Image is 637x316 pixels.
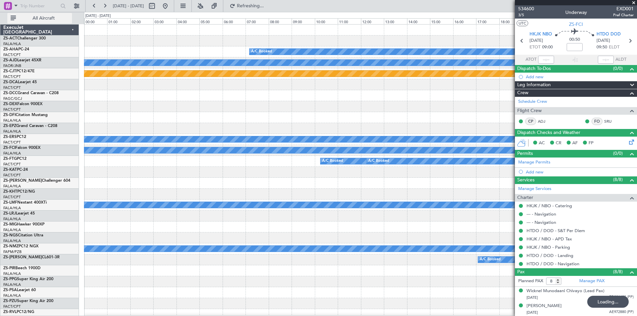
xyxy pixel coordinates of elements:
[613,176,623,183] span: (8/8)
[3,36,46,40] a: ZS-ACTChallenger 300
[3,277,17,281] span: ZS-PPG
[518,5,534,12] span: 534600
[3,36,17,40] span: ZS-ACT
[499,18,522,24] div: 18:00
[526,56,536,63] span: ATOT
[251,47,272,57] div: A/C Booked
[3,212,16,216] span: ZS-LRJ
[3,217,21,221] a: FALA/HLA
[113,3,144,9] span: [DATE] - [DATE]
[7,13,72,24] button: All Aircraft
[597,44,607,51] span: 09:50
[3,124,57,128] a: ZS-EPZGrand Caravan - C208
[556,140,561,147] span: CR
[292,18,315,24] div: 09:00
[3,179,70,183] a: ZS-[PERSON_NAME]Challenger 604
[3,129,21,134] a: FALA/HLA
[527,261,579,267] a: HTDO / DOD - Navigation
[3,293,21,298] a: FALA/HLA
[3,184,21,189] a: FALA/HLA
[597,37,610,44] span: [DATE]
[527,288,604,294] div: Wicknel Munodaani Chivayo (Lead Pax)
[3,168,28,172] a: ZS-KATPC-24
[589,140,594,147] span: FP
[609,294,634,300] span: ED001688 (PP)
[3,271,21,276] a: FALA/HLA
[518,159,550,166] a: Manage Permits
[3,310,34,314] a: ZS-RVLPC12/NG
[3,195,21,200] a: FACT/CPT
[3,47,29,51] a: ZS-AHAPC-24
[3,299,17,303] span: ZS-PZU
[3,255,42,259] span: ZS-[PERSON_NAME]
[3,85,21,90] a: FACT/CPT
[85,13,111,19] div: [DATE] - [DATE]
[269,18,292,24] div: 08:00
[3,135,26,139] a: ZS-ERSPC12
[3,190,35,194] a: ZS-KHTPC12/NG
[20,1,58,11] input: Trip Number
[530,44,540,51] span: ETOT
[3,41,21,46] a: FALA/HLA
[3,244,19,248] span: ZS-NMZ
[3,107,21,112] a: FACT/CPT
[517,20,528,26] button: UTC
[527,303,562,309] div: [PERSON_NAME]
[615,56,626,63] span: ALDT
[530,37,543,44] span: [DATE]
[3,91,18,95] span: ZS-DCC
[517,107,542,115] span: Flight Crew
[3,310,17,314] span: ZS-RVL
[3,47,18,51] span: ZS-AHA
[3,288,17,292] span: ZS-PSA
[3,233,43,237] a: ZS-NGSCitation Ultra
[527,310,538,315] span: [DATE]
[526,169,634,175] div: Add new
[592,118,602,125] div: FO
[3,135,17,139] span: ZS-ERS
[3,222,44,226] a: ZS-MIGHawker 900XP
[107,18,130,24] div: 01:00
[3,304,21,309] a: FACT/CPT
[3,80,18,84] span: ZS-DCA
[3,179,42,183] span: ZS-[PERSON_NAME]
[517,150,533,158] span: Permits
[3,91,59,95] a: ZS-DCCGrand Caravan - C208
[613,12,634,18] span: Pref Charter
[3,102,17,106] span: ZS-DEX
[518,98,547,105] a: Schedule Crew
[609,309,634,315] span: AE972880 (PP)
[3,113,48,117] a: ZS-DFICitation Mustang
[526,74,634,80] div: Add new
[542,44,553,51] span: 09:00
[572,140,578,147] span: AF
[476,18,499,24] div: 17:00
[517,268,525,276] span: Pax
[3,52,21,57] a: FACT/CPT
[322,156,343,166] div: A/C Booked
[565,9,587,16] div: Underway
[3,238,21,243] a: FALA/HLA
[517,176,534,184] span: Services
[3,249,22,254] a: FAPM/PZB
[84,18,107,24] div: 00:00
[525,118,536,125] div: CP
[3,113,16,117] span: ZS-DFI
[609,44,619,51] span: ELDT
[579,278,604,284] a: Manage PAX
[368,156,389,166] div: A/C Booked
[518,278,543,284] label: Planned PAX
[530,31,552,38] span: HKJK NBO
[3,212,35,216] a: ZS-LRJLearjet 45
[613,268,623,275] span: (8/8)
[538,56,554,64] input: --:--
[613,65,623,72] span: (0/0)
[3,157,17,161] span: ZS-FTG
[3,173,21,178] a: FACT/CPT
[613,5,634,12] span: EXD001
[539,140,545,147] span: AC
[3,102,42,106] a: ZS-DEXFalcon 900EX
[3,96,22,101] a: FAGC/GCJ
[3,74,21,79] a: FACT/CPT
[3,255,60,259] a: ZS-[PERSON_NAME]CL601-3R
